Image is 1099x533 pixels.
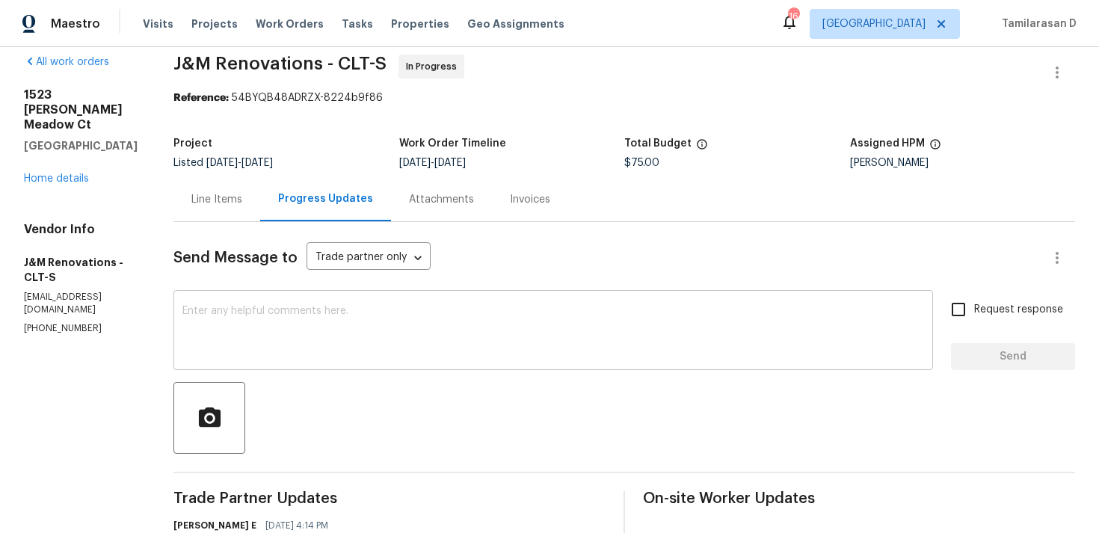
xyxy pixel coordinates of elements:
span: [GEOGRAPHIC_DATA] [822,16,926,31]
span: [DATE] [434,158,466,168]
span: - [399,158,466,168]
span: On-site Worker Updates [643,491,1075,506]
p: [PHONE_NUMBER] [24,322,138,335]
span: Trade Partner Updates [173,491,606,506]
h4: Vendor Info [24,222,138,237]
h5: J&M Renovations - CLT-S [24,255,138,285]
span: [DATE] [399,158,431,168]
span: Geo Assignments [467,16,564,31]
a: Home details [24,173,89,184]
span: J&M Renovations - CLT-S [173,55,387,73]
h5: [GEOGRAPHIC_DATA] [24,138,138,153]
span: Request response [974,302,1063,318]
h5: Total Budget [624,138,692,149]
span: Tasks [342,19,373,29]
div: Attachments [409,192,474,207]
span: In Progress [406,59,463,74]
span: - [206,158,273,168]
div: 54BYQB48ADRZX-8224b9f86 [173,90,1075,105]
span: Visits [143,16,173,31]
span: Maestro [51,16,100,31]
h2: 1523 [PERSON_NAME] Meadow Ct [24,87,138,132]
span: Tamilarasan D [996,16,1077,31]
div: Trade partner only [307,246,431,271]
span: The total cost of line items that have been proposed by Opendoor. This sum includes line items th... [696,138,708,158]
h5: Assigned HPM [850,138,925,149]
span: $75.00 [624,158,659,168]
div: 16 [788,9,798,24]
h5: Work Order Timeline [399,138,506,149]
span: Send Message to [173,250,298,265]
span: [DATE] [241,158,273,168]
span: [DATE] 4:14 PM [265,518,328,533]
span: [DATE] [206,158,238,168]
h6: [PERSON_NAME] E [173,518,256,533]
span: Properties [391,16,449,31]
a: All work orders [24,57,109,67]
div: Progress Updates [278,191,373,206]
b: Reference: [173,93,229,103]
span: The hpm assigned to this work order. [929,138,941,158]
div: [PERSON_NAME] [850,158,1076,168]
div: Line Items [191,192,242,207]
span: Projects [191,16,238,31]
span: Work Orders [256,16,324,31]
p: [EMAIL_ADDRESS][DOMAIN_NAME] [24,291,138,316]
div: Invoices [510,192,550,207]
h5: Project [173,138,212,149]
span: Listed [173,158,273,168]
